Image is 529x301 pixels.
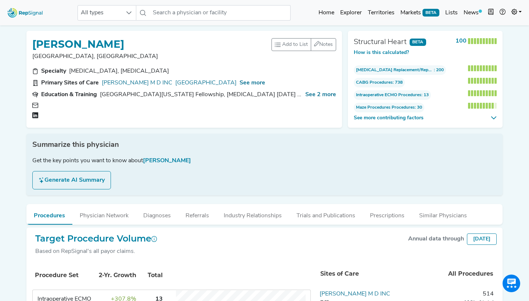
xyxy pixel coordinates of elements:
div: Based on RepSignal's all payor claims. [35,247,157,256]
span: Intraoperative ECMO Procedures [356,92,421,98]
div: Thoracic Surgery, Thoracic Surgery [69,67,169,76]
div: Annual data through [408,235,464,243]
div: University of Texas Southwestern Medical Center Fellowship, thoracic surgery 2001 - 2004 [100,90,302,99]
a: Explorer [337,6,365,20]
span: [PERSON_NAME] [143,158,191,164]
button: Diagnoses [136,204,178,224]
div: Structural Heart [354,37,407,48]
span: : 200 [354,65,446,75]
span: BETA [410,39,427,46]
span: CABG Procedures [356,79,393,86]
button: How is this calculated? [354,49,409,57]
th: Sites of Care [317,262,407,286]
button: Prescriptions [363,204,412,224]
div: Education & Training [41,90,97,99]
button: Generate AI Summary [32,171,111,189]
a: [GEOGRAPHIC_DATA] [175,79,237,87]
span: Add to List [282,41,308,48]
button: Trials and Publications [289,204,363,224]
span: Maze Procedures Procedures [356,104,415,111]
a: Territories [365,6,397,20]
span: : 13 [354,90,431,100]
span: All types [78,6,122,20]
a: [PERSON_NAME] M D INC [102,79,172,87]
a: MarketsBETA [397,6,442,20]
p: [GEOGRAPHIC_DATA], [GEOGRAPHIC_DATA] [32,52,271,61]
th: Total [138,263,164,288]
div: Primary Sites of Care [41,79,99,87]
button: See more contributing factors [354,114,497,122]
a: News [461,6,485,20]
button: Notes [311,38,336,51]
span: See more contributing factors [354,114,488,122]
a: [PERSON_NAME] M D INC [320,291,390,297]
strong: 100 [456,38,467,44]
button: Referrals [178,204,216,224]
button: Industry Relationships [216,204,289,224]
button: Procedures [26,204,72,225]
th: All Procedures [407,262,496,286]
input: Search a physician or facility [150,5,290,21]
h1: [PERSON_NAME] [32,38,124,51]
span: : 738 [354,78,405,87]
div: [DATE] [467,233,497,245]
button: Intel Book [485,6,497,20]
th: 2-Yr. Growth [90,263,137,288]
div: Specialty [41,67,66,76]
span: Summarize this physician [32,139,119,150]
h2: Target Procedure Volume [35,233,157,244]
button: Physician Network [72,204,136,224]
span: Notes [319,42,333,47]
span: BETA [422,9,439,16]
th: Procedure Set [34,263,89,288]
a: Home [316,6,337,20]
span: [MEDICAL_DATA] Replacement/Repair Procedures [356,67,434,73]
span: : 30 [354,103,425,112]
div: Get the key points you want to know about [32,156,497,165]
div: toolbar [271,38,336,51]
a: Lists [442,6,461,20]
button: Similar Physicians [412,204,474,224]
button: Add to List [271,38,311,51]
span: See more [240,80,265,86]
span: See 2 more [305,92,336,98]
